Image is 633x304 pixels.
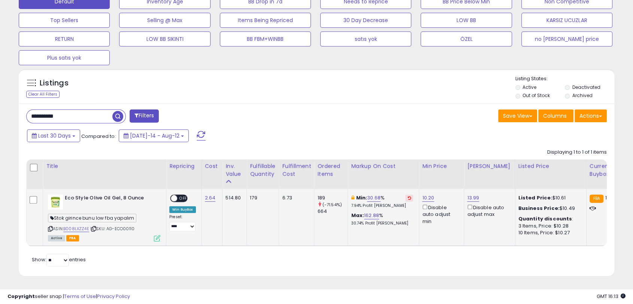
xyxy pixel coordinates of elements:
[351,195,413,208] div: %
[130,132,179,139] span: [DATE]-14 - Aug-12
[7,293,130,300] div: seller snap | |
[119,13,210,28] button: Selling @ Max
[364,212,379,219] a: 162.88
[64,293,96,300] a: Terms of Use
[169,162,199,170] div: Repricing
[518,223,581,229] div: 3 Items, Price: $10.28
[348,159,419,189] th: The percentage added to the cost of goods (COGS) that forms the calculator for Min & Max prices.
[422,194,434,202] a: 10.20
[422,203,458,225] div: Disable auto adjust min
[46,162,163,170] div: Title
[421,31,512,46] button: ÖZEL
[320,13,411,28] button: 30 Day Decrease
[220,31,311,46] button: BB FBM+WINBB
[521,13,612,28] button: KARSIZ UCUZLAR
[351,203,413,208] p: 7.94% Profit [PERSON_NAME]
[205,194,216,202] a: 2.64
[356,194,367,201] b: Min:
[317,208,348,215] div: 664
[27,129,80,142] button: Last 30 Days
[572,84,600,90] label: Deactivated
[518,162,583,170] div: Listed Price
[63,226,89,232] a: B008LXZZ4E
[590,195,603,203] small: FBA
[467,203,509,218] div: Disable auto adjust max
[40,78,69,88] h5: Listings
[590,162,628,178] div: Current Buybox Price
[320,31,411,46] button: satıs yok
[518,215,572,222] b: Quantity discounts
[65,195,156,204] b: Eco Style Olive Oil Gel, 8 Ounce
[90,226,134,232] span: | SKU: AG-ECO00110
[597,293,626,300] span: 2025-09-12 16:13 GMT
[97,293,130,300] a: Privacy Policy
[282,195,308,201] div: 6.73
[518,194,552,201] b: Listed Price:
[572,92,593,99] label: Archived
[119,129,189,142] button: [DATE]-14 - Aug-12
[322,202,342,208] small: (-71.54%)
[169,214,196,231] div: Preset:
[498,109,537,122] button: Save View
[538,109,573,122] button: Columns
[547,149,607,156] div: Displaying 1 to 1 of 1 items
[605,194,616,201] span: 10.61
[351,221,413,226] p: 30.74% Profit [PERSON_NAME]
[7,293,35,300] strong: Copyright
[317,162,345,178] div: Ordered Items
[250,195,273,201] div: 179
[367,194,381,202] a: 30.68
[81,133,116,140] span: Compared to:
[225,162,243,178] div: Inv. value
[351,212,413,226] div: %
[19,13,110,28] button: Top Sellers
[19,31,110,46] button: RETURN
[351,162,416,170] div: Markup on Cost
[220,13,311,28] button: Items Being Repriced
[518,205,581,212] div: $10.49
[351,212,364,219] b: Max:
[119,31,210,46] button: LOW BB SIKINTI
[26,91,60,98] div: Clear All Filters
[48,195,63,210] img: 41EOQbkCuXL._SL40_.jpg
[421,13,512,28] button: LOW BB
[19,50,110,65] button: Plus satıs yok
[32,256,86,263] span: Show: entries
[282,162,311,178] div: Fulfillment Cost
[521,31,612,46] button: no [PERSON_NAME] price
[523,84,536,90] label: Active
[130,109,159,123] button: Filters
[515,75,614,82] p: Listing States:
[317,195,348,201] div: 189
[205,162,219,170] div: Cost
[467,162,512,170] div: [PERSON_NAME]
[467,194,479,202] a: 13.99
[518,216,581,222] div: :
[38,132,71,139] span: Last 30 Days
[518,229,581,236] div: 10 Items, Price: $10.27
[250,162,276,178] div: Fulfillable Quantity
[523,92,550,99] label: Out of Stock
[422,162,461,170] div: Min Price
[225,195,241,201] div: 514.80
[543,112,567,120] span: Columns
[518,195,581,201] div: $10.61
[518,205,560,212] b: Business Price:
[48,214,136,222] span: Stok girince bunu low fba yapalım
[48,235,65,241] span: All listings currently available for purchase on Amazon
[66,235,79,241] span: FBA
[177,195,189,202] span: OFF
[169,206,196,213] div: Win BuyBox
[575,109,607,122] button: Actions
[48,195,160,241] div: ASIN:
